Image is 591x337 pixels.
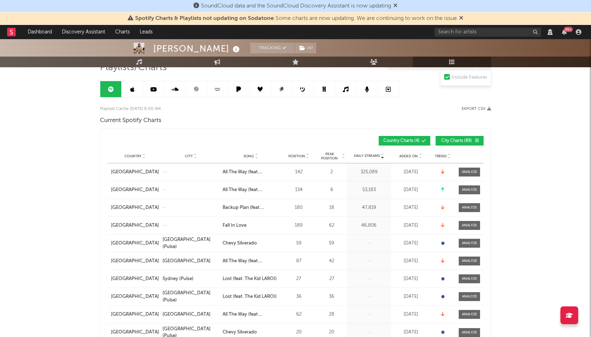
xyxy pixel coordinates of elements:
button: 99+ [562,29,567,35]
a: Dashboard [23,25,57,39]
button: Export CSV [462,107,491,111]
a: All The Way (feat. [PERSON_NAME]) [223,186,279,194]
a: [GEOGRAPHIC_DATA] [111,275,159,283]
span: Dismiss [393,3,398,9]
div: Lost (feat. The Kid LAROI) [223,275,277,283]
div: 20 [283,329,315,336]
div: Lost (feat. The Kid LAROI) [223,293,277,300]
div: 27 [283,275,315,283]
a: [GEOGRAPHIC_DATA] [163,258,219,265]
div: [DATE] [393,329,428,336]
div: 18 [318,204,345,211]
a: Lost (feat. The Kid LAROI) [223,275,279,283]
span: Added On [399,154,418,158]
div: 62 [318,222,345,229]
button: Country Charts(4) [379,136,430,146]
input: Search for artists [435,28,541,37]
span: Position [288,154,305,158]
div: 99 + [564,27,573,32]
a: [GEOGRAPHIC_DATA] [111,329,159,336]
div: 28 [318,311,345,318]
div: 142 [283,169,315,176]
a: [GEOGRAPHIC_DATA] [111,169,159,176]
a: Chevy Silverado [223,240,279,247]
span: Spotify Charts & Playlists not updating on Sodatone [135,16,274,21]
div: Sydney (Pulse) [163,275,193,283]
div: Include Features [452,73,487,82]
button: City Charts(89) [436,136,484,146]
span: Country Charts ( 4 ) [383,139,420,143]
div: 20 [318,329,345,336]
div: 36 [283,293,315,300]
span: City [185,154,193,158]
div: All The Way (feat. [PERSON_NAME]) [223,311,279,318]
span: SoundCloud data and the SoundCloud Discovery Assistant is now updating [201,3,391,9]
div: 53,183 [348,186,389,194]
div: [GEOGRAPHIC_DATA] [111,186,159,194]
span: Playlists/Charts [100,63,167,72]
div: Fall In Love [223,222,246,229]
a: All The Way (feat. [PERSON_NAME]) [223,169,279,176]
a: [GEOGRAPHIC_DATA] [111,222,159,229]
div: 59 [283,240,315,247]
a: [GEOGRAPHIC_DATA] [111,240,159,247]
div: [DATE] [393,275,428,283]
a: Leads [135,25,158,39]
div: 36 [318,293,345,300]
div: [DATE] [393,186,428,194]
div: 189 [283,222,315,229]
div: [DATE] [393,293,428,300]
span: Trend [435,154,447,158]
div: 2 [318,169,345,176]
div: 42 [318,258,345,265]
div: 180 [283,204,315,211]
span: Peak Position [318,152,341,160]
span: Country [124,154,142,158]
span: Song [244,154,254,158]
div: 6 [318,186,345,194]
span: City Charts ( 89 ) [440,139,473,143]
span: ( 4 ) [295,43,316,53]
div: 325,089 [348,169,389,176]
div: 27 [318,275,345,283]
a: All The Way (feat. [PERSON_NAME]) [223,258,279,265]
a: [GEOGRAPHIC_DATA] [111,258,159,265]
a: Chevy Silverado [223,329,279,336]
div: [GEOGRAPHIC_DATA] [163,258,211,265]
div: 87 [283,258,315,265]
a: Backup Plan (feat. [PERSON_NAME]) [223,204,279,211]
div: [DATE] [393,240,428,247]
div: 46,806 [348,222,389,229]
div: [DATE] [393,204,428,211]
div: [GEOGRAPHIC_DATA] [163,311,211,318]
div: 47,819 [348,204,389,211]
a: [GEOGRAPHIC_DATA] (Pulse) [163,236,219,250]
a: [GEOGRAPHIC_DATA] [111,293,159,300]
div: [DATE] [393,169,428,176]
span: : Some charts are now updating. We are continuing to work on the issue [135,16,457,21]
div: 59 [318,240,345,247]
p: Playlists Cache: [DATE] 9:00 AM [100,105,161,113]
button: Tracking [250,43,295,53]
div: Chevy Silverado [223,240,257,247]
a: [GEOGRAPHIC_DATA] [111,311,159,318]
a: [GEOGRAPHIC_DATA] (Pulse) [163,290,219,304]
div: 134 [283,186,315,194]
a: Charts [110,25,135,39]
div: [GEOGRAPHIC_DATA] [111,204,159,211]
span: Current Spotify Charts [100,116,161,125]
a: [GEOGRAPHIC_DATA] [163,311,219,318]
